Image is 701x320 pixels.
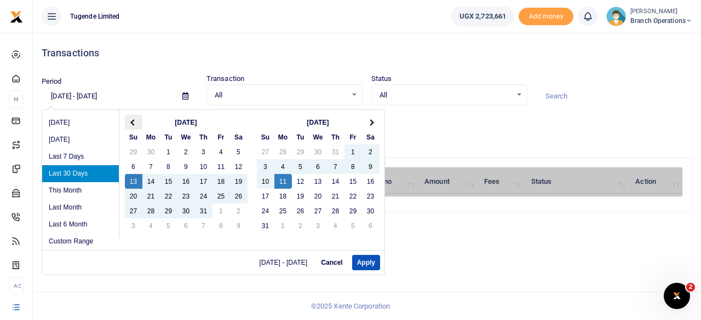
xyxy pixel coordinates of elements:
[309,189,327,203] td: 20
[327,159,344,174] td: 7
[160,144,177,159] td: 1
[257,159,274,174] td: 3
[362,189,380,203] td: 23
[230,174,248,189] td: 19
[230,218,248,233] td: 9
[327,144,344,159] td: 31
[42,148,119,165] li: Last 7 Days
[9,90,24,108] li: M
[160,130,177,144] th: Tu
[519,8,573,26] li: Toup your wallet
[459,11,506,22] span: UGX 2,723,661
[309,203,327,218] td: 27
[160,218,177,233] td: 5
[42,233,119,250] li: Custom Range
[230,144,248,159] td: 5
[177,144,195,159] td: 2
[606,7,626,26] img: profile-user
[10,10,23,24] img: logo-small
[177,159,195,174] td: 9
[42,199,119,216] li: Last Month
[362,159,380,174] td: 9
[260,259,312,266] span: [DATE] - [DATE]
[344,159,362,174] td: 8
[212,218,230,233] td: 8
[519,8,573,26] span: Add money
[195,218,212,233] td: 7
[309,130,327,144] th: We
[42,87,174,106] input: select period
[274,130,292,144] th: Mo
[195,159,212,174] td: 10
[309,144,327,159] td: 30
[257,130,274,144] th: Su
[230,159,248,174] td: 12
[362,130,380,144] th: Sa
[42,47,692,59] h4: Transactions
[125,144,142,159] td: 29
[344,218,362,233] td: 5
[42,165,119,182] li: Last 30 Days
[125,130,142,144] th: Su
[257,189,274,203] td: 17
[292,218,309,233] td: 2
[177,189,195,203] td: 23
[195,130,212,144] th: Th
[371,73,392,84] label: Status
[215,90,347,101] span: All
[274,174,292,189] td: 11
[606,7,692,26] a: profile-user [PERSON_NAME] Branch Operations
[230,189,248,203] td: 26
[327,218,344,233] td: 4
[195,174,212,189] td: 17
[430,308,442,319] button: Close
[630,16,692,26] span: Branch Operations
[362,144,380,159] td: 2
[142,203,160,218] td: 28
[536,87,692,106] input: Search
[309,159,327,174] td: 6
[160,159,177,174] td: 8
[212,130,230,144] th: Fr
[630,7,692,16] small: [PERSON_NAME]
[274,218,292,233] td: 1
[274,159,292,174] td: 4
[257,174,274,189] td: 10
[142,115,230,130] th: [DATE]
[292,174,309,189] td: 12
[142,189,160,203] td: 21
[177,174,195,189] td: 16
[212,144,230,159] td: 4
[125,189,142,203] td: 20
[327,189,344,203] td: 21
[230,203,248,218] td: 2
[142,130,160,144] th: Mo
[177,203,195,218] td: 30
[66,11,124,21] span: Tugende Limited
[380,90,512,101] span: All
[309,174,327,189] td: 13
[327,174,344,189] td: 14
[42,114,119,131] li: [DATE]
[344,144,362,159] td: 1
[195,203,212,218] td: 31
[9,277,24,295] li: Ac
[292,203,309,218] td: 26
[274,115,362,130] th: [DATE]
[519,11,573,20] a: Add money
[257,218,274,233] td: 31
[327,203,344,218] td: 28
[142,174,160,189] td: 14
[160,174,177,189] td: 15
[344,203,362,218] td: 29
[10,12,23,20] a: logo-small logo-large logo-large
[177,218,195,233] td: 6
[160,189,177,203] td: 22
[42,76,62,87] label: Period
[344,174,362,189] td: 15
[309,218,327,233] td: 3
[344,130,362,144] th: Fr
[344,189,362,203] td: 22
[142,218,160,233] td: 4
[142,159,160,174] td: 7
